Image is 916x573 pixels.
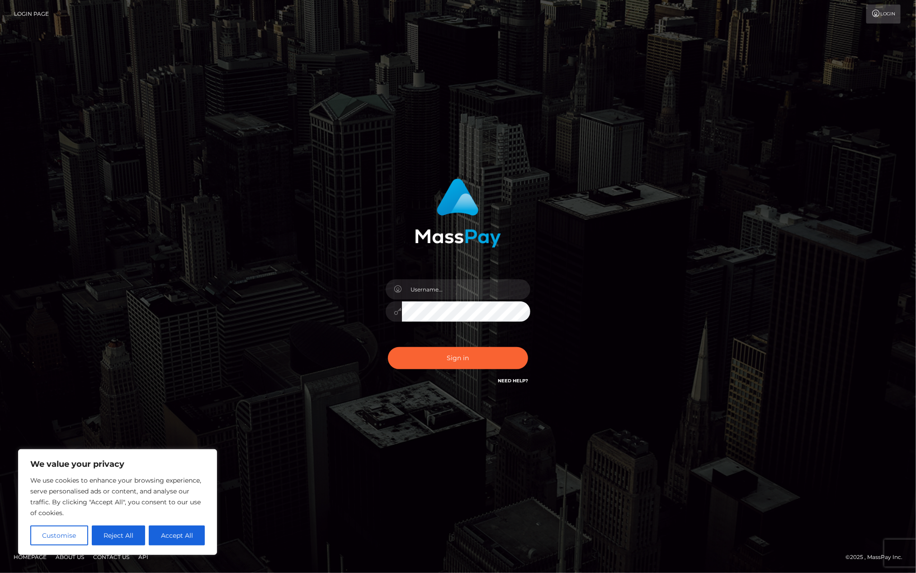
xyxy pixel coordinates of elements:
img: MassPay Login [415,178,501,248]
a: Login [866,5,901,23]
a: Login Page [14,5,49,23]
a: Need Help? [498,378,528,384]
button: Accept All [149,526,205,545]
a: Contact Us [90,550,133,564]
div: © 2025 , MassPay Inc. [845,552,909,562]
a: API [135,550,152,564]
p: We value your privacy [30,459,205,470]
a: About Us [52,550,88,564]
p: We use cookies to enhance your browsing experience, serve personalised ads or content, and analys... [30,475,205,518]
button: Reject All [92,526,146,545]
div: We value your privacy [18,449,217,555]
input: Username... [402,279,530,300]
a: Homepage [10,550,50,564]
button: Customise [30,526,88,545]
button: Sign in [388,347,528,369]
